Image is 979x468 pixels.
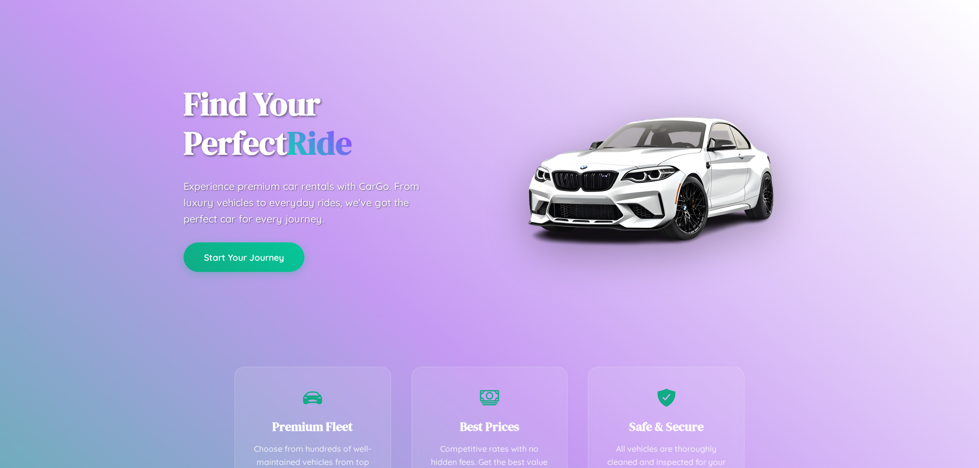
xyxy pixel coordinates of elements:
[184,178,439,227] p: Experience premium car rentals with CarGo. From luxury vehicles to everyday rides, we've got the ...
[184,85,474,163] h1: Find Your Perfect
[427,418,552,435] h3: Best Prices
[287,121,352,165] span: Ride
[604,418,729,435] h3: Safe & Secure
[523,51,778,306] img: Premium BMW car rental vehicle
[250,418,375,435] h3: Premium Fleet
[184,242,304,272] button: Start Your Journey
